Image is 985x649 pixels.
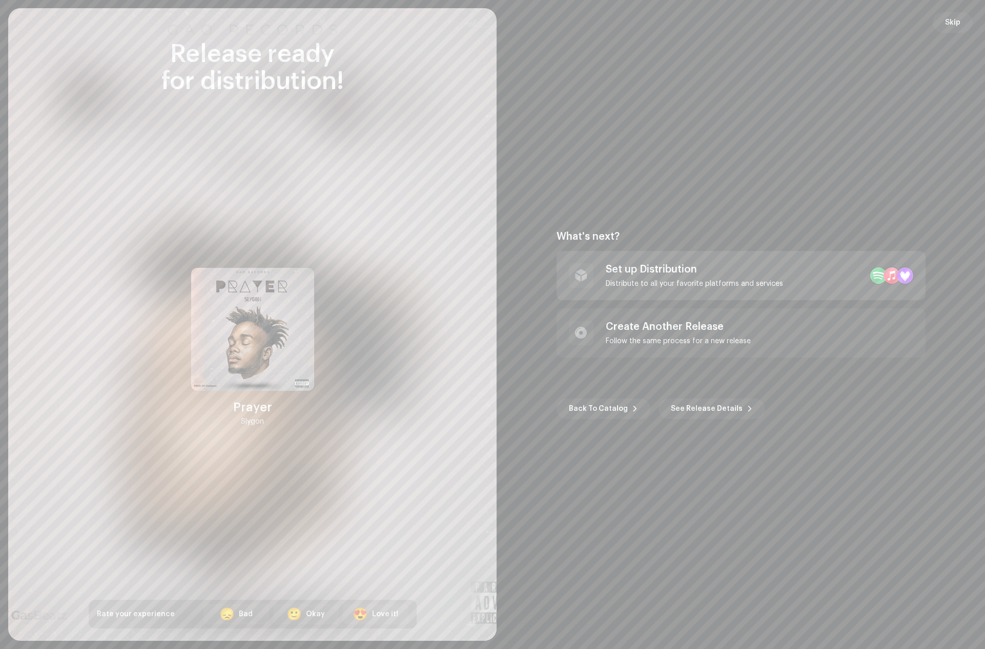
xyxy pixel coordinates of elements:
[241,415,264,428] div: Slygon
[557,231,926,243] div: What's next?
[372,609,398,620] div: Love it!
[557,399,650,419] button: Back To Catalog
[286,608,302,620] div: 🙂
[219,608,235,620] div: 😞
[191,268,314,391] img: 58987c33-8994-41b4-b9e5-e4e5fa9e51b7
[239,609,253,620] div: Bad
[606,337,751,345] div: Follow the same process for a new release
[659,399,765,419] button: See Release Details
[606,280,783,288] div: Distribute to all your favorite platforms and services
[233,399,272,415] div: Prayer
[557,308,926,358] re-a-post-create-item: Create Another Release
[671,399,743,419] span: See Release Details
[945,12,960,33] span: Skip
[306,609,325,620] div: Okay
[606,321,751,333] div: Create Another Release
[933,12,973,33] button: Skip
[606,263,783,276] div: Set up Distribution
[89,41,417,95] div: Release ready for distribution!
[353,608,368,620] div: 😍
[569,399,628,419] span: Back To Catalog
[97,611,175,618] span: Rate your experience
[557,251,926,300] re-a-post-create-item: Set up Distribution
